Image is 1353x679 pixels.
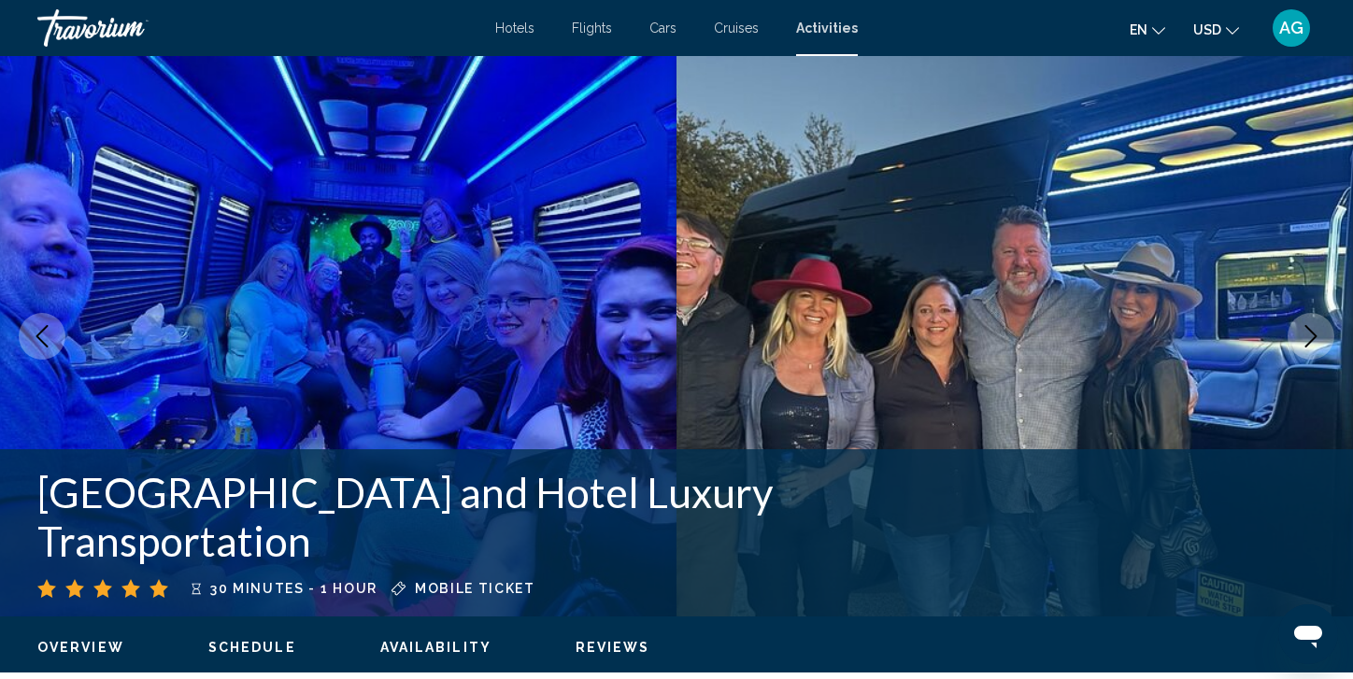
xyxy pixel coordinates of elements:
[37,640,124,655] span: Overview
[576,640,650,655] span: Reviews
[1279,19,1303,37] span: AG
[714,21,759,35] a: Cruises
[208,640,296,655] span: Schedule
[208,639,296,656] button: Schedule
[1193,16,1239,43] button: Change currency
[796,21,858,35] a: Activities
[1267,8,1316,48] button: User Menu
[1288,313,1334,360] button: Next image
[649,21,676,35] a: Cars
[1193,22,1221,37] span: USD
[495,21,534,35] a: Hotels
[415,581,535,596] span: Mobile ticket
[1130,16,1165,43] button: Change language
[37,639,124,656] button: Overview
[37,468,1017,565] h1: [GEOGRAPHIC_DATA] and Hotel Luxury Transportation
[380,639,491,656] button: Availability
[572,21,612,35] a: Flights
[1130,22,1147,37] span: en
[1278,604,1338,664] iframe: Button to launch messaging window
[19,313,65,360] button: Previous image
[37,9,477,47] a: Travorium
[380,640,491,655] span: Availability
[210,581,377,596] span: 30 minutes - 1 hour
[576,639,650,656] button: Reviews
